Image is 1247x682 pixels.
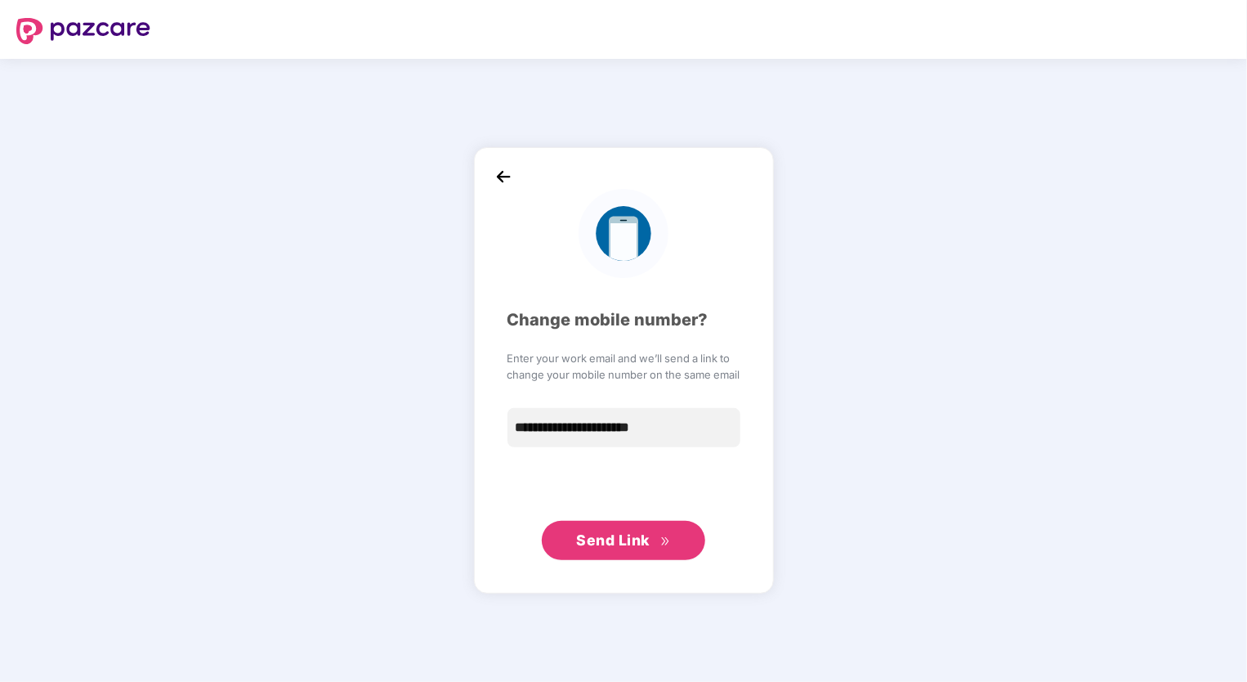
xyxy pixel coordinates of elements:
[507,307,740,333] div: Change mobile number?
[579,189,668,278] img: logo
[507,350,740,366] span: Enter your work email and we’ll send a link to
[491,164,516,189] img: back_icon
[542,521,705,560] button: Send Linkdouble-right
[660,536,671,547] span: double-right
[576,532,650,549] span: Send Link
[507,366,740,383] span: change your mobile number on the same email
[16,18,150,44] img: logo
